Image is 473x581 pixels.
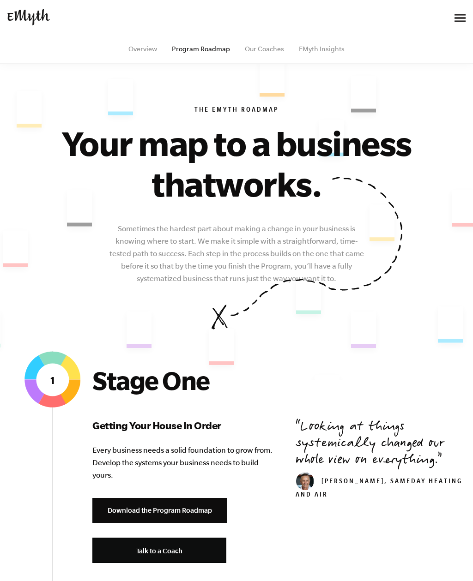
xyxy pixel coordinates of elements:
iframe: Chat Widget [427,537,473,581]
h2: Stage One [92,365,277,395]
img: EMyth [7,9,50,25]
cite: [PERSON_NAME], SameDay Heating and Air [296,479,462,499]
span: Talk to a Coach [136,547,182,555]
p: Sometimes the hardest part about making a change in your business is knowing where to start. We m... [108,222,365,285]
a: Overview [128,45,157,53]
a: Program Roadmap [172,45,230,53]
img: don_weaver_head_small [296,472,314,491]
h3: Getting Your House In Order [92,418,277,433]
a: EMyth Insights [299,45,345,53]
iframe: Embedded CTA [346,8,443,28]
img: Open Menu [455,14,466,22]
a: Our Coaches [245,45,284,53]
h1: Your map to a business that [33,123,440,204]
span: works. [215,164,321,203]
h6: The EMyth Roadmap [7,106,466,115]
a: Talk to a Coach [92,538,226,563]
p: Looking at things systemically changed our whole view on everything. [296,419,466,469]
p: Every business needs a solid foundation to grow from. Develop the systems your business needs to ... [92,444,277,481]
a: Download the Program Roadmap [92,498,227,523]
